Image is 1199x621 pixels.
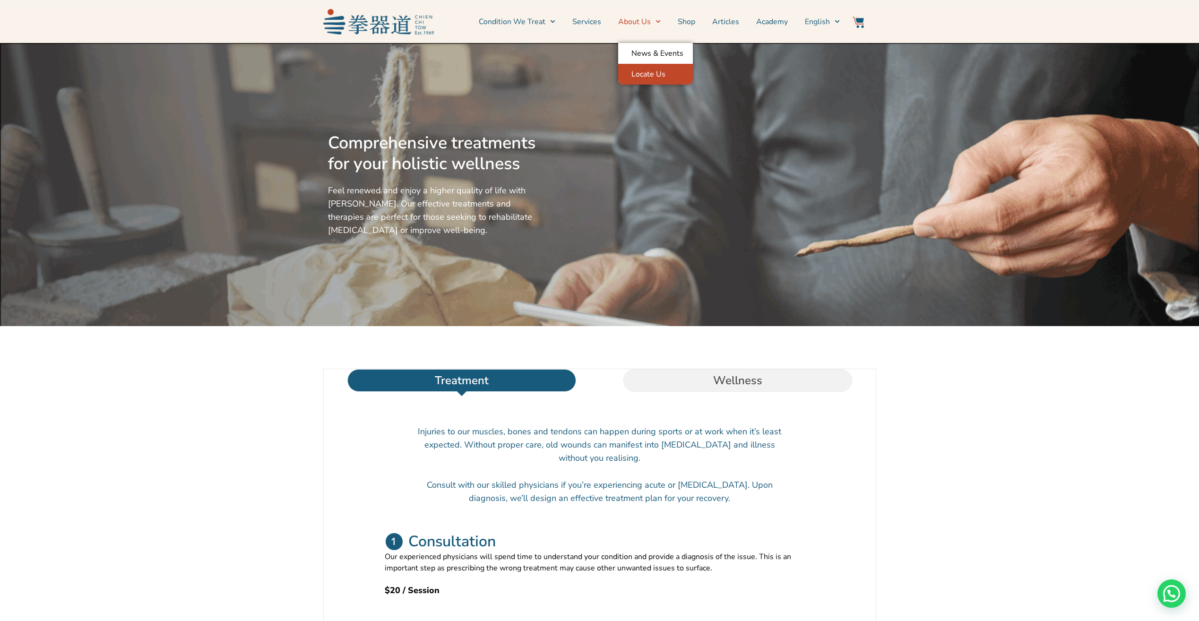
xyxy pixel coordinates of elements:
[572,10,601,34] a: Services
[618,10,661,34] a: About Us
[756,10,788,34] a: Academy
[328,184,540,237] p: Feel renewed and enjoy a higher quality of life with [PERSON_NAME]. Our effective treatments and ...
[418,478,782,505] p: Consult with our skilled physicians if you’re experiencing acute or [MEDICAL_DATA]. Upon diagnosi...
[678,10,695,34] a: Shop
[805,10,840,34] a: English
[418,425,782,465] p: Injuries to our muscles, bones and tendons can happen during sports or at work when it’s least ex...
[853,17,864,28] img: Website Icon-03
[479,10,555,34] a: Condition We Treat
[618,43,693,85] ul: About Us
[439,10,840,34] nav: Menu
[618,64,693,85] a: Locate Us
[408,532,496,551] h2: Consultation
[805,16,830,27] span: English
[385,551,815,574] p: Our experienced physicians will spend time to understand your condition and provide a diagnosis o...
[712,10,739,34] a: Articles
[385,584,815,597] h2: $20 / Session
[328,133,540,174] h2: Comprehensive treatments for your holistic wellness
[618,43,693,64] a: News & Events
